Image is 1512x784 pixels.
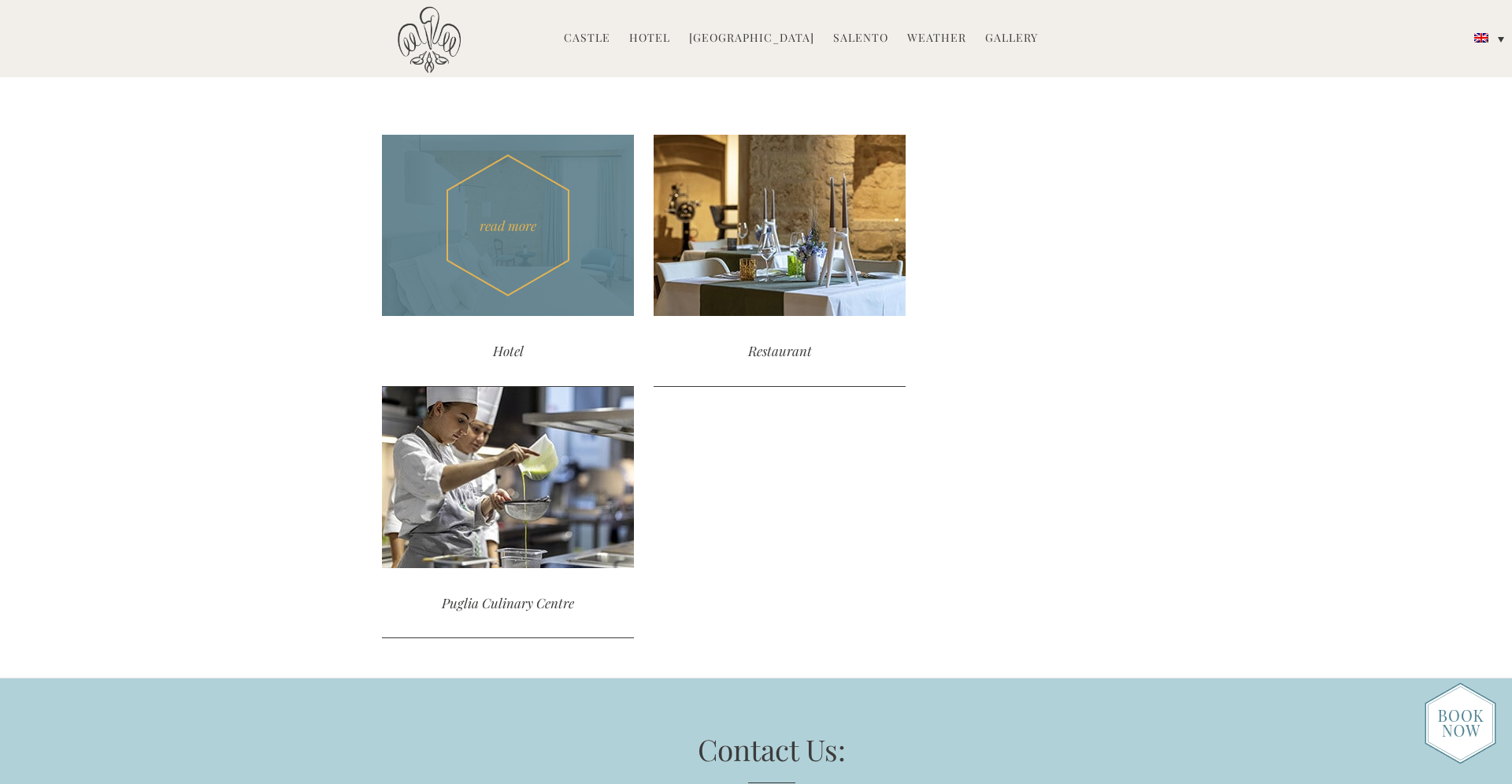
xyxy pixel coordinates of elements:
a: read more Hotel [382,135,634,386]
a: [GEOGRAPHIC_DATA] [689,30,814,48]
a: Weather [907,30,966,48]
div: Puglia Culinary Centre [382,568,634,638]
a: Hotel [629,30,670,48]
div: read more [382,135,634,316]
img: new-booknow.png [1425,682,1496,764]
a: Puglia Culinary Centre [382,387,634,638]
div: Hotel [382,316,634,386]
div: Restaurant [654,316,906,386]
a: Salento [833,30,888,48]
a: Restaurant [654,135,906,386]
a: Gallery [985,30,1038,48]
img: Castello di Ugento [398,6,461,73]
a: Castle [564,30,610,48]
h3: Contact Us: [413,729,1130,783]
img: English [1474,33,1488,43]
